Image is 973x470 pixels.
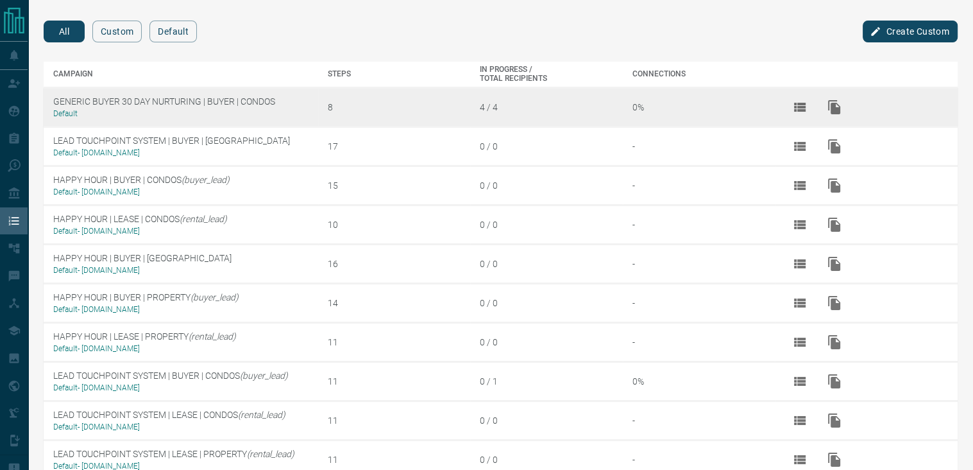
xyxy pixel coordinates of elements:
td: 0 / 0 [470,126,623,166]
button: All [44,21,85,42]
div: Default - [DOMAIN_NAME] [53,227,318,236]
td: 0 / 1 [470,361,623,401]
em: (buyer_lead) [240,370,288,381]
td: GENERIC BUYER 30 DAY NURTURING | BUYER | CONDOS [44,87,318,126]
td: 0 / 0 [470,166,623,205]
div: Default - [DOMAIN_NAME] [53,422,318,431]
em: (rental_lead) [247,449,294,459]
button: Duplicate [819,209,850,240]
div: Default - [DOMAIN_NAME] [53,148,318,157]
button: View Details [784,209,815,240]
button: Duplicate [819,92,850,123]
div: 16 [328,259,471,269]
button: Default [149,21,197,42]
td: LEAD TOUCHPOINT SYSTEM | BUYER | CONDOS [44,361,318,401]
em: (buyer_lead) [190,292,239,302]
div: Default - [DOMAIN_NAME] [53,305,318,314]
td: - [623,126,775,166]
div: Default - [DOMAIN_NAME] [53,266,318,275]
button: Duplicate [819,405,850,436]
em: (rental_lead) [238,410,285,420]
div: 11 [328,455,471,465]
div: Default - [DOMAIN_NAME] [53,344,318,353]
td: - [623,283,775,322]
td: 0% [623,361,775,401]
th: actions [775,62,958,87]
em: (buyer_lead) [182,175,230,185]
td: - [623,244,775,283]
button: View Details [784,248,815,279]
td: HAPPY HOUR | BUYER | PROPERTY [44,283,318,322]
td: 0 / 0 [470,322,623,361]
td: HAPPY HOUR | BUYER | CONDOS [44,166,318,205]
td: 0 / 0 [470,205,623,244]
td: 0% [623,87,775,126]
button: View Details [784,288,815,318]
button: Duplicate [819,170,850,201]
div: 11 [328,376,471,387]
button: View Details [784,131,815,162]
button: View Details [784,92,815,123]
th: Campaign [44,62,318,87]
button: View Details [784,405,815,436]
div: 10 [328,220,471,230]
div: 11 [328,337,471,347]
button: View Details [784,170,815,201]
td: 0 / 0 [470,283,623,322]
th: In Progress / Total Recipients [470,62,623,87]
button: Create Custom [863,21,958,42]
td: LEAD TOUCHPOINT SYSTEM | LEASE | CONDOS [44,401,318,440]
button: Duplicate [819,327,850,358]
button: View Details [784,327,815,358]
div: Default - [DOMAIN_NAME] [53,383,318,392]
td: - [623,205,775,244]
td: HAPPY HOUR | LEASE | PROPERTY [44,322,318,361]
div: Default - [DOMAIN_NAME] [53,187,318,196]
td: HAPPY HOUR | BUYER | [GEOGRAPHIC_DATA] [44,244,318,283]
div: 8 [328,102,471,112]
td: HAPPY HOUR | LEASE | CONDOS [44,205,318,244]
th: Connections [623,62,775,87]
td: LEAD TOUCHPOINT SYSTEM | BUYER | [GEOGRAPHIC_DATA] [44,126,318,166]
button: Duplicate [819,131,850,162]
em: (rental_lead) [180,214,227,224]
td: - [623,166,775,205]
td: 0 / 0 [470,244,623,283]
div: 17 [328,141,471,152]
div: Default [53,109,318,118]
button: Custom [92,21,142,42]
td: - [623,322,775,361]
button: Duplicate [819,288,850,318]
button: View Details [784,366,815,397]
td: - [623,401,775,440]
div: 15 [328,180,471,191]
button: Duplicate [819,248,850,279]
em: (rental_lead) [189,331,236,342]
th: Steps [318,62,471,87]
button: Duplicate [819,366,850,397]
td: 0 / 0 [470,401,623,440]
td: 4 / 4 [470,87,623,126]
div: 11 [328,415,471,426]
div: 14 [328,298,471,308]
